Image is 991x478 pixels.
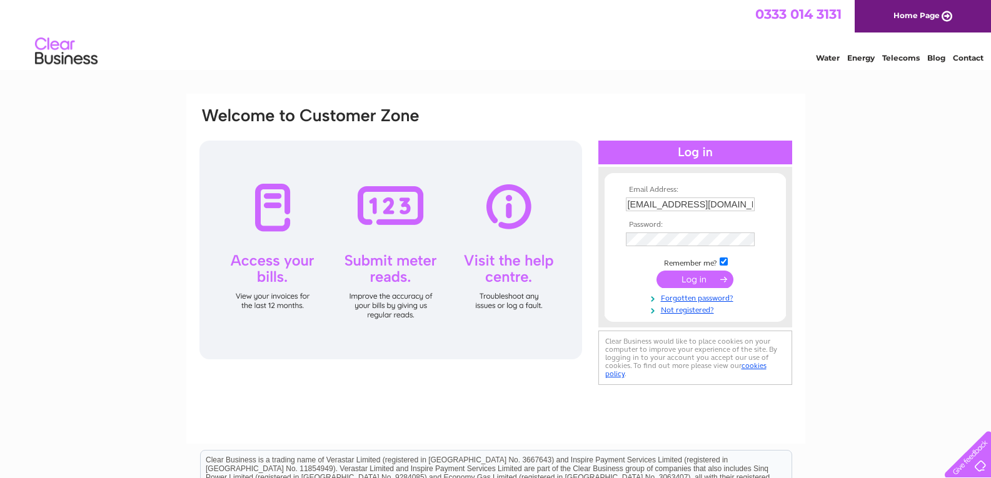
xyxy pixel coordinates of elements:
th: Email Address: [623,186,768,194]
a: 0333 014 3131 [755,6,842,22]
img: logo.png [34,32,98,71]
div: Clear Business would like to place cookies on your computer to improve your experience of the sit... [598,331,792,385]
div: Clear Business is a trading name of Verastar Limited (registered in [GEOGRAPHIC_DATA] No. 3667643... [201,7,792,61]
td: Remember me? [623,256,768,268]
input: Submit [656,271,733,288]
a: Not registered? [626,303,768,315]
a: cookies policy [605,361,767,378]
a: Contact [953,53,983,62]
a: Forgotten password? [626,291,768,303]
a: Water [816,53,840,62]
a: Blog [927,53,945,62]
th: Password: [623,221,768,229]
a: Telecoms [882,53,920,62]
a: Energy [847,53,875,62]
